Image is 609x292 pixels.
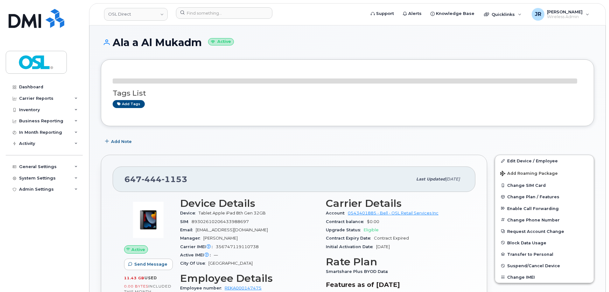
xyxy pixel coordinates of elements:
span: 1153 [162,174,187,184]
button: Change SIM Card [495,180,594,191]
span: [DATE] [376,244,390,249]
a: REKA000147475 [225,286,262,290]
h3: Tags List [113,89,582,97]
span: Enable Call Forwarding [507,206,559,211]
h3: Employee Details [180,273,318,284]
a: 0543401885 - Bell - OSL Retail Services Inc [348,211,438,215]
span: Account [326,211,348,215]
span: used [144,275,157,280]
span: 444 [142,174,162,184]
h3: Device Details [180,198,318,209]
small: Active [208,38,234,45]
span: Carrier IMEI [180,244,216,249]
button: Transfer to Personal [495,248,594,260]
button: Change Plan / Features [495,191,594,202]
span: Eligible [364,227,379,232]
span: 356747119110738 [216,244,259,249]
span: Contract Expired [374,236,409,241]
span: Add Note [111,139,132,145]
h1: Ala a Al Mukadm [101,37,594,48]
span: Send Message [134,261,167,267]
button: Enable Call Forwarding [495,203,594,214]
span: 89302610206433988697 [192,219,249,224]
button: Suspend/Cancel Device [495,260,594,271]
button: Change Phone Number [495,214,594,226]
span: Employee number [180,286,225,290]
span: Suspend/Cancel Device [507,263,560,268]
span: Smartshare Plus BYOD Data [326,269,391,274]
span: — [214,253,218,257]
button: Request Account Change [495,226,594,237]
span: Device [180,211,199,215]
button: Block Data Usage [495,237,594,248]
span: Last updated [416,177,445,181]
span: 0.00 Bytes [124,284,148,289]
span: Upgrade Status [326,227,364,232]
img: image20231002-3703462-1u43ywx.jpeg [129,201,167,239]
span: [PERSON_NAME] [203,236,238,241]
span: City Of Use [180,261,208,266]
span: Active [131,247,145,253]
button: Change IMEI [495,271,594,283]
span: Email [180,227,196,232]
h3: Features as of [DATE] [326,281,464,289]
button: Send Message [124,259,173,270]
span: Contract balance [326,219,367,224]
span: Manager [180,236,203,241]
span: [GEOGRAPHIC_DATA] [208,261,253,266]
span: [EMAIL_ADDRESS][DOMAIN_NAME] [196,227,268,232]
a: Edit Device / Employee [495,155,594,166]
button: Add Note [101,136,137,147]
span: $0.00 [367,219,379,224]
span: [DATE] [445,177,460,181]
a: Add tags [113,100,145,108]
button: Add Roaming Package [495,166,594,180]
span: 647 [124,174,187,184]
span: SIM [180,219,192,224]
span: Change Plan / Features [507,194,559,199]
span: 11.43 GB [124,276,144,280]
span: Active IMEI [180,253,214,257]
span: Initial Activation Date [326,244,376,249]
h3: Carrier Details [326,198,464,209]
span: Tablet Apple iPad 8th Gen 32GB [199,211,266,215]
span: Contract Expiry Date [326,236,374,241]
span: Add Roaming Package [500,171,558,177]
h3: Rate Plan [326,256,464,268]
